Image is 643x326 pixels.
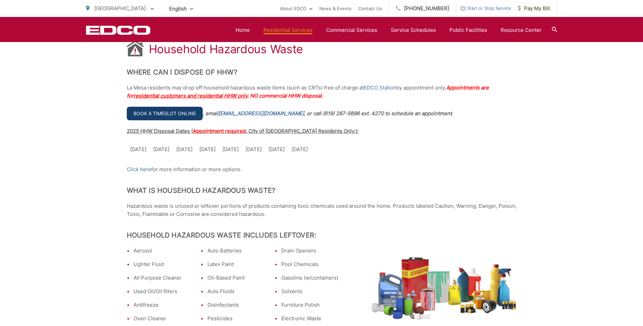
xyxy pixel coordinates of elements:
[501,26,542,34] a: Resource Center
[326,26,377,34] a: Commercial Services
[364,84,396,92] a: EDCO Station
[449,26,487,34] a: Public Facilities
[207,301,264,309] li: Disinfectants
[153,145,169,154] p: [DATE]
[319,4,351,13] a: News & Events
[207,260,264,268] li: Latex Paint
[134,287,190,296] li: Used Oil/Oil filters
[127,142,150,157] td: [DATE]
[127,84,517,100] p: La Mesa residents may drop off household hazardous waste items (such as CRTs) free of charge at b...
[127,165,517,174] p: for more information or more options.
[219,142,242,157] td: [DATE]
[281,301,338,309] li: Furniture Polish
[134,274,190,282] li: All Purpose Cleaner
[127,202,517,218] p: Hazardous waste is unused or leftover portions of products containing toxic chemicals used around...
[207,274,264,282] li: Oil-Based Paint
[280,4,313,13] a: About EDCO
[207,247,264,255] li: Auto Batteries
[207,287,264,296] li: Auto Fluids
[203,110,453,117] em: , email , or call (619) 287-5696 ext. 4270 to schedule an appointment.
[371,257,517,320] img: hazardous-waste.png
[265,142,288,157] td: [DATE]
[127,186,517,195] h2: What is Household Hazardous Waste?
[281,287,338,296] li: Solvents
[263,26,313,34] a: Residential Services
[127,165,151,174] a: Click here
[207,314,264,323] li: Pesticides
[127,231,517,239] h2: Household Hazardous Waste Includes Leftover:
[149,42,303,56] h1: Household Hazardous Waste
[199,145,216,154] p: [DATE]
[281,260,338,268] li: Pool Chemicals
[391,26,436,34] a: Service Schedules
[358,4,382,13] a: Contact Us
[236,26,250,34] a: Home
[127,107,203,120] a: Book a timeslot online
[127,128,359,134] span: 2025 HHW Disposal Dates ( . City of [GEOGRAPHIC_DATA] Residents Only.):
[218,109,304,118] a: [EMAIL_ADDRESS][DOMAIN_NAME]
[127,68,517,76] h2: Where Can I Dispose of HHW?
[134,314,190,323] li: Oven Cleaner
[242,142,265,157] td: [DATE]
[281,314,338,323] li: Electronic Waste
[281,274,338,282] li: Gasoline (w/containers)
[193,128,246,134] span: Appointment required
[164,3,198,15] span: English
[86,25,150,35] a: EDCD logo. Return to the homepage.
[94,5,146,12] span: [GEOGRAPHIC_DATA]
[134,260,190,268] li: Lighter Fluid
[127,84,489,99] span: Appointments are for . NO commercial HHW disposal.
[134,93,247,99] span: residential customers and residential HHW only
[281,247,338,255] li: Drain Openers
[288,142,311,157] td: [DATE]
[518,4,550,13] span: Pay My Bill
[134,247,190,255] li: Aerosol
[173,142,196,157] td: [DATE]
[134,301,190,309] li: Antifreeze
